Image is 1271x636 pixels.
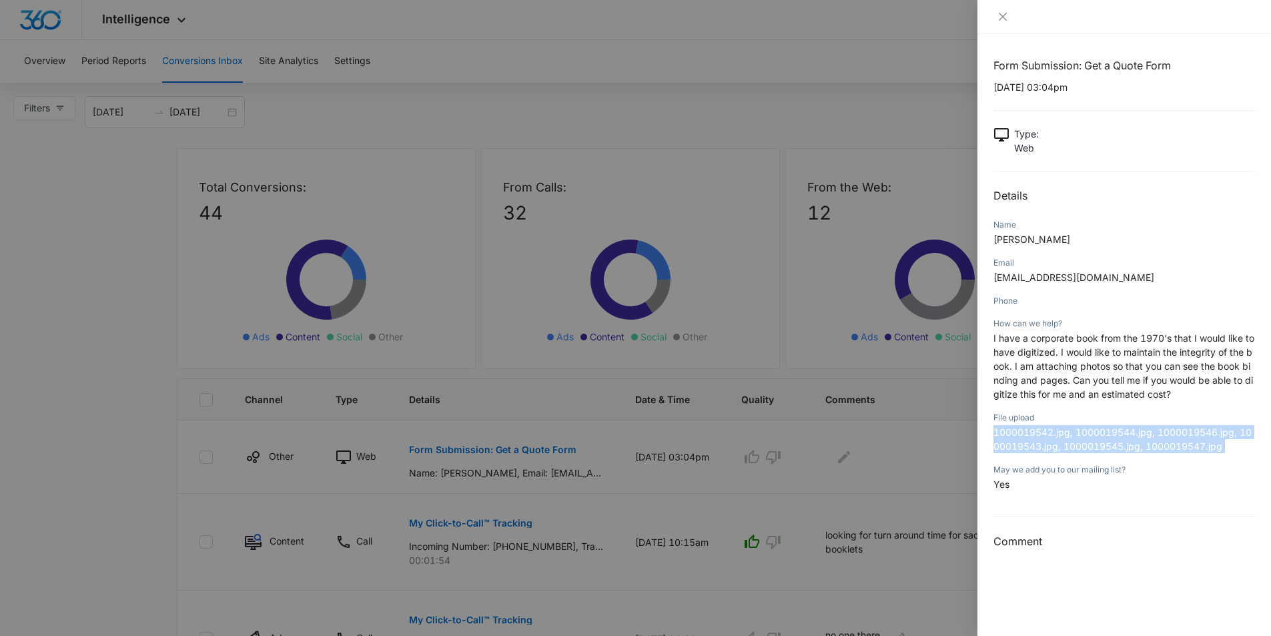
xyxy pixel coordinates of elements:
[993,219,1255,231] div: Name
[993,11,1012,23] button: Close
[993,257,1255,269] div: Email
[993,332,1254,400] span: I have a corporate book from the 1970's that I would like to have digitized. I would like to main...
[1014,127,1039,141] p: Type :
[993,272,1154,283] span: [EMAIL_ADDRESS][DOMAIN_NAME]
[997,11,1008,22] span: close
[993,479,1009,490] span: Yes
[993,80,1255,94] p: [DATE] 03:04pm
[993,57,1255,73] h1: Form Submission: Get a Quote Form
[993,318,1255,330] div: How can we help?
[993,234,1070,245] span: [PERSON_NAME]
[1014,141,1039,155] p: Web
[993,295,1255,307] div: Phone
[993,412,1255,424] div: File upload
[993,533,1255,549] h3: Comment
[993,426,1252,452] span: 1000019542.jpg, 1000019544.jpg, 1000019546.jpg, 1000019543.jpg, 1000019545.jpg, 1000019547.jpg
[993,464,1255,476] div: May we add you to our mailing list?
[993,188,1255,204] h2: Details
